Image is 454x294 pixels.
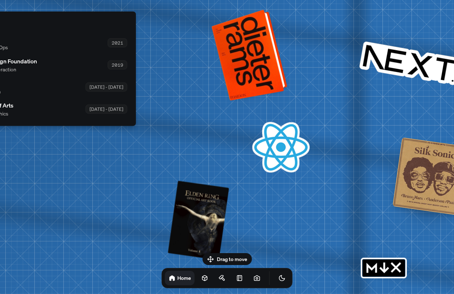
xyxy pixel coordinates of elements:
div: 2021 [108,38,127,47]
div: [DATE] - [DATE] [86,83,127,92]
button: Toggle Theme [275,271,289,285]
svg: MDX [361,258,407,278]
a: Home [165,271,195,285]
div: [DATE] - [DATE] [86,105,127,114]
h1: Home [177,274,191,281]
div: 2019 [108,60,127,70]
